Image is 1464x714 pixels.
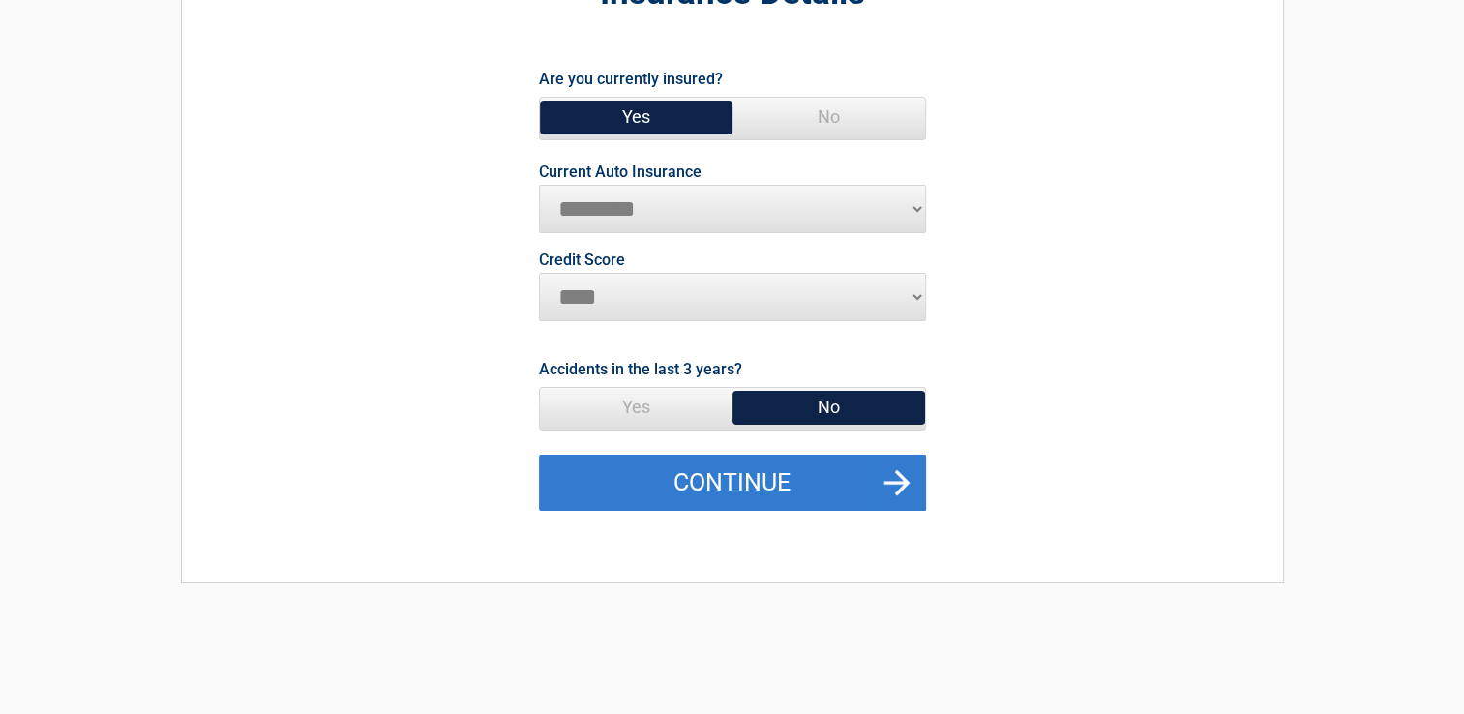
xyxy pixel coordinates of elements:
button: Continue [539,455,926,511]
label: Credit Score [539,253,625,268]
span: Yes [540,98,732,136]
span: No [732,98,925,136]
label: Current Auto Insurance [539,164,702,180]
label: Accidents in the last 3 years? [539,356,742,382]
label: Are you currently insured? [539,66,723,92]
span: Yes [540,388,732,427]
span: No [732,388,925,427]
